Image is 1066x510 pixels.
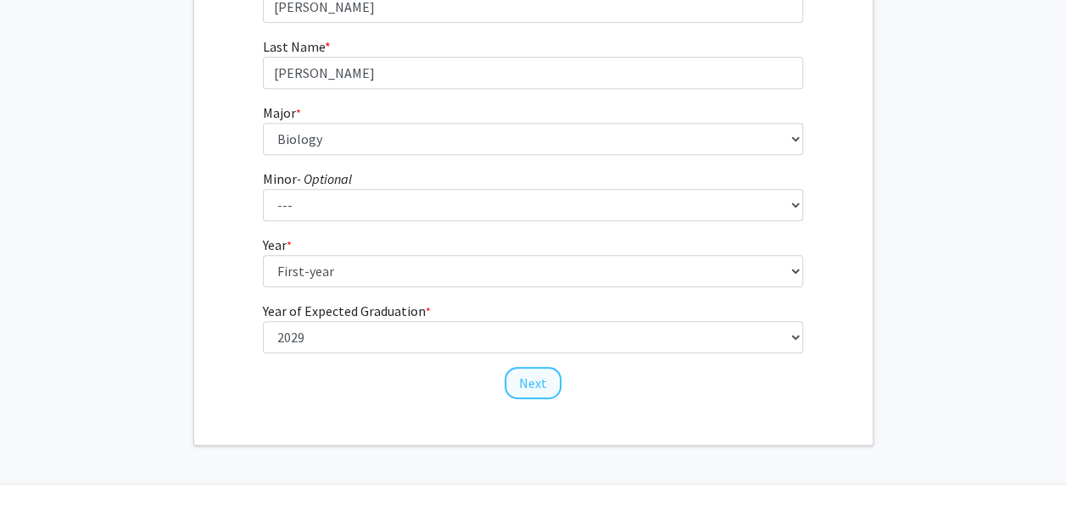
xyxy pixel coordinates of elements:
iframe: Chat [13,434,72,497]
span: Last Name [263,38,325,55]
i: - Optional [297,170,352,187]
label: Year [263,235,292,255]
button: Next [505,367,561,399]
label: Major [263,103,301,123]
label: Year of Expected Graduation [263,301,431,321]
label: Minor [263,169,352,189]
